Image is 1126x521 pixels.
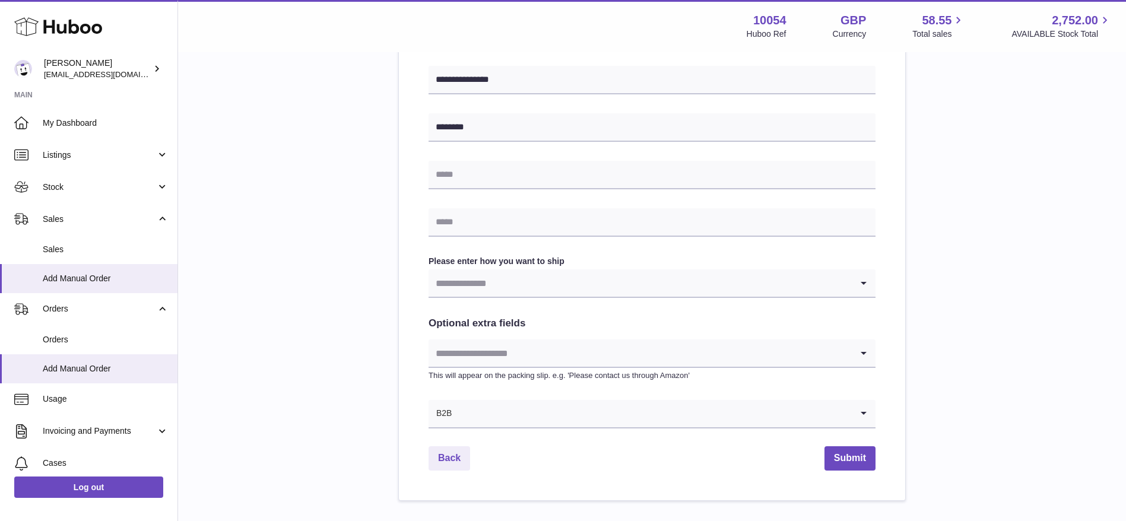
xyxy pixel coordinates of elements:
[43,393,169,405] span: Usage
[43,303,156,314] span: Orders
[1011,28,1112,40] span: AVAILABLE Stock Total
[429,256,876,267] label: Please enter how you want to ship
[429,269,876,298] div: Search for option
[44,58,151,80] div: [PERSON_NAME]
[1011,12,1112,40] a: 2,752.00 AVAILABLE Stock Total
[824,446,876,471] button: Submit
[43,150,156,161] span: Listings
[747,28,786,40] div: Huboo Ref
[43,425,156,437] span: Invoicing and Payments
[43,273,169,284] span: Add Manual Order
[43,117,169,129] span: My Dashboard
[922,12,951,28] span: 58.55
[912,12,965,40] a: 58.55 Total sales
[840,12,866,28] strong: GBP
[43,363,169,374] span: Add Manual Order
[429,317,876,331] h2: Optional extra fields
[753,12,786,28] strong: 10054
[429,400,452,427] span: B2B
[429,269,852,297] input: Search for option
[429,446,470,471] a: Back
[452,400,852,427] input: Search for option
[1052,12,1098,28] span: 2,752.00
[14,60,32,78] img: internalAdmin-10054@internal.huboo.com
[43,458,169,469] span: Cases
[43,182,156,193] span: Stock
[429,339,876,368] div: Search for option
[429,370,876,381] p: This will appear on the packing slip. e.g. 'Please contact us through Amazon'
[912,28,965,40] span: Total sales
[43,244,169,255] span: Sales
[14,476,163,498] a: Log out
[429,400,876,428] div: Search for option
[833,28,867,40] div: Currency
[43,214,156,225] span: Sales
[43,334,169,345] span: Orders
[429,339,852,367] input: Search for option
[44,69,175,79] span: [EMAIL_ADDRESS][DOMAIN_NAME]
